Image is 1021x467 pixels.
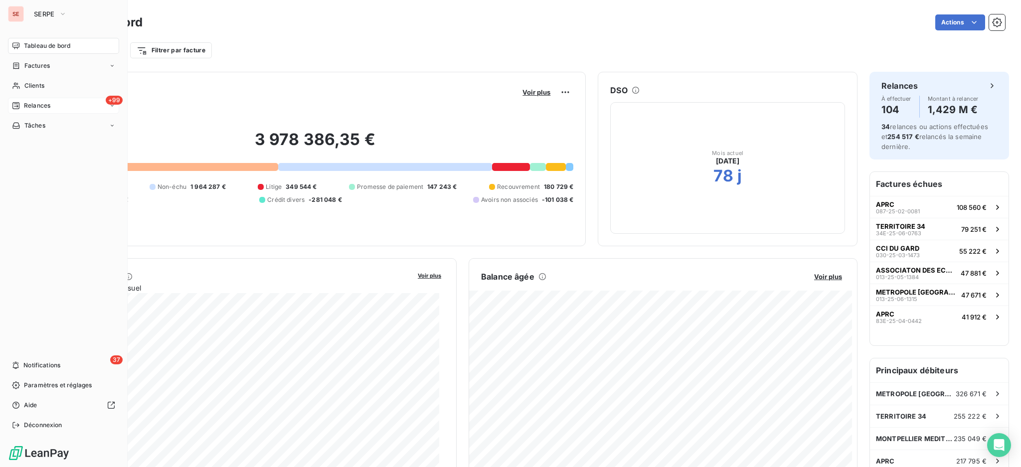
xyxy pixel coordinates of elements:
span: METROPOLE [GEOGRAPHIC_DATA] [876,288,957,296]
button: Voir plus [811,272,845,281]
span: 235 049 € [954,435,987,443]
span: Mois actuel [712,150,743,156]
span: Litige [266,182,282,191]
span: 41 912 € [962,313,987,321]
span: À effectuer [881,96,911,102]
div: SE [8,6,24,22]
span: 013-25-06-1315 [876,296,917,302]
span: 37 [110,355,123,364]
h4: 104 [881,102,911,118]
span: -101 038 € [542,195,574,204]
h2: j [737,166,742,186]
span: 326 671 € [956,390,987,398]
span: 55 222 € [959,247,987,255]
span: 349 544 € [286,182,317,191]
span: 217 795 € [956,457,987,465]
span: 255 222 € [954,412,987,420]
button: APRC087-25-02-0081108 560 € [870,196,1009,218]
span: [DATE] [716,156,739,166]
div: Open Intercom Messenger [987,433,1011,457]
span: Chiffre d'affaires mensuel [56,283,411,293]
span: 087-25-02-0081 [876,208,920,214]
button: CCI DU GARD030-25-03-147355 222 € [870,240,1009,262]
h2: 78 [713,166,733,186]
span: Promesse de paiement [357,182,423,191]
h6: Principaux débiteurs [870,358,1009,382]
button: Filtrer par facture [130,42,212,58]
span: Non-échu [158,182,186,191]
span: Factures [24,61,50,70]
span: Crédit divers [267,195,305,204]
span: 83E-25-04-0442 [876,318,922,324]
span: Clients [24,81,44,90]
h2: 3 978 386,35 € [56,130,573,159]
span: Aide [24,401,37,410]
span: Voir plus [522,88,550,96]
span: relances ou actions effectuées et relancés la semaine dernière. [881,123,988,151]
h4: 1,429 M € [928,102,979,118]
span: Déconnexion [24,421,62,430]
span: Montant à relancer [928,96,979,102]
h6: Balance âgée [481,271,534,283]
h6: DSO [610,84,627,96]
span: +99 [106,96,123,105]
button: METROPOLE [GEOGRAPHIC_DATA]013-25-06-131547 671 € [870,284,1009,306]
span: TERRITOIRE 34 [876,412,926,420]
button: Actions [935,14,985,30]
span: 030-25-03-1473 [876,252,920,258]
span: Tâches [24,121,45,130]
img: Logo LeanPay [8,445,70,461]
span: 013-25-05-1384 [876,274,919,280]
span: Voir plus [814,273,842,281]
span: APRC [876,310,894,318]
button: TERRITOIRE 3434E-25-06-076379 251 € [870,218,1009,240]
button: APRC83E-25-04-044241 912 € [870,306,1009,327]
span: 1 964 287 € [190,182,226,191]
a: Aide [8,397,119,413]
span: Notifications [23,361,60,370]
span: METROPOLE [GEOGRAPHIC_DATA] [876,390,956,398]
span: Paramètres et réglages [24,381,92,390]
span: 108 560 € [957,203,987,211]
span: 47 671 € [961,291,987,299]
span: 34E-25-06-0763 [876,230,921,236]
span: Avoirs non associés [481,195,538,204]
span: SERPE [34,10,55,18]
span: CCI DU GARD [876,244,919,252]
h6: Factures échues [870,172,1009,196]
button: Voir plus [519,88,553,97]
span: 180 729 € [544,182,573,191]
span: 147 243 € [427,182,457,191]
span: APRC [876,200,894,208]
span: ASSOCIATON DES ECOLES DE PROVENCE [876,266,957,274]
span: 34 [881,123,890,131]
h6: Relances [881,80,918,92]
span: MONTPELLIER MEDITERRANEE METROPOLE [876,435,954,443]
span: 79 251 € [961,225,987,233]
span: TERRITOIRE 34 [876,222,925,230]
span: Voir plus [418,272,441,279]
span: Recouvrement [497,182,540,191]
button: ASSOCIATON DES ECOLES DE PROVENCE013-25-05-138447 881 € [870,262,1009,284]
span: -281 048 € [309,195,342,204]
span: 254 517 € [887,133,919,141]
button: Voir plus [415,271,444,280]
span: APRC [876,457,895,465]
span: Tableau de bord [24,41,70,50]
span: 47 881 € [961,269,987,277]
span: Relances [24,101,50,110]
